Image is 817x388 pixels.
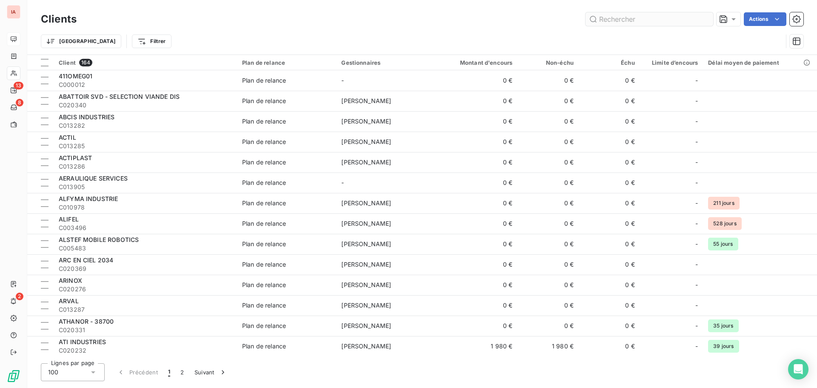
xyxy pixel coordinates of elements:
[579,213,640,234] td: 0 €
[436,254,518,275] td: 0 €
[341,59,430,66] div: Gestionnaires
[579,70,640,91] td: 0 €
[341,281,391,288] span: [PERSON_NAME]
[59,93,180,100] span: ABATTOIR SVD - SELECTION VIANDE DIS
[579,275,640,295] td: 0 €
[579,152,640,172] td: 0 €
[59,297,79,305] span: ARVAL
[517,132,579,152] td: 0 €
[517,316,579,336] td: 0 €
[242,76,286,85] div: Plan de relance
[14,82,23,89] span: 13
[59,326,232,334] span: C020331
[695,322,698,330] span: -
[579,234,640,254] td: 0 €
[41,11,77,27] h3: Clients
[111,363,163,381] button: Précédent
[436,70,518,91] td: 0 €
[59,277,82,284] span: ARINOX
[341,220,391,227] span: [PERSON_NAME]
[788,359,808,379] div: Open Intercom Messenger
[242,178,286,187] div: Plan de relance
[59,162,232,171] span: C013286
[59,175,128,182] span: AERAULIQUE SERVICES
[517,213,579,234] td: 0 €
[341,97,391,104] span: [PERSON_NAME]
[436,193,518,213] td: 0 €
[242,240,286,248] div: Plan de relance
[341,158,391,166] span: [PERSON_NAME]
[517,91,579,111] td: 0 €
[168,368,170,377] span: 1
[517,336,579,356] td: 1 980 €
[695,178,698,187] span: -
[242,260,286,269] div: Plan de relance
[242,219,286,228] div: Plan de relance
[517,234,579,254] td: 0 €
[242,59,331,66] div: Plan de relance
[695,97,698,105] span: -
[579,316,640,336] td: 0 €
[517,172,579,193] td: 0 €
[59,264,232,273] span: C020369
[579,111,640,132] td: 0 €
[242,158,286,167] div: Plan de relance
[59,338,106,345] span: ATI INDUSTRIES
[59,134,76,141] span: ACTIL
[517,295,579,316] td: 0 €
[59,101,232,109] span: C020340
[517,254,579,275] td: 0 €
[695,199,698,207] span: -
[163,363,175,381] button: 1
[48,368,58,377] span: 100
[7,369,20,383] img: Logo LeanPay
[579,91,640,111] td: 0 €
[175,363,189,381] button: 2
[695,76,698,85] span: -
[436,213,518,234] td: 0 €
[517,193,579,213] td: 0 €
[744,12,786,26] button: Actions
[579,254,640,275] td: 0 €
[695,281,698,289] span: -
[59,236,139,243] span: ALSTEF MOBILE ROBOTICS
[341,342,391,350] span: [PERSON_NAME]
[695,117,698,126] span: -
[579,132,640,152] td: 0 €
[695,219,698,228] span: -
[341,322,391,329] span: [PERSON_NAME]
[59,195,118,202] span: ALFYMA INDUSTRIE
[59,80,232,89] span: C000012
[189,363,232,381] button: Suivant
[341,240,391,247] span: [PERSON_NAME]
[59,224,232,232] span: C003496
[579,172,640,193] td: 0 €
[579,295,640,316] td: 0 €
[59,113,114,121] span: ABCIS INDUSTRIES
[517,152,579,172] td: 0 €
[436,295,518,316] td: 0 €
[579,336,640,356] td: 0 €
[59,285,232,293] span: C020276
[695,260,698,269] span: -
[242,301,286,310] div: Plan de relance
[242,97,286,105] div: Plan de relance
[132,34,171,48] button: Filtrer
[586,12,713,26] input: Rechercher
[341,261,391,268] span: [PERSON_NAME]
[59,121,232,130] span: C013282
[341,179,344,186] span: -
[695,301,698,310] span: -
[645,59,698,66] div: Limite d’encours
[341,138,391,145] span: [PERSON_NAME]
[436,172,518,193] td: 0 €
[242,199,286,207] div: Plan de relance
[695,240,698,248] span: -
[16,293,23,300] span: 2
[79,59,92,66] span: 164
[341,77,344,84] span: -
[517,275,579,295] td: 0 €
[579,193,640,213] td: 0 €
[708,340,739,353] span: 39 jours
[59,305,232,314] span: C013287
